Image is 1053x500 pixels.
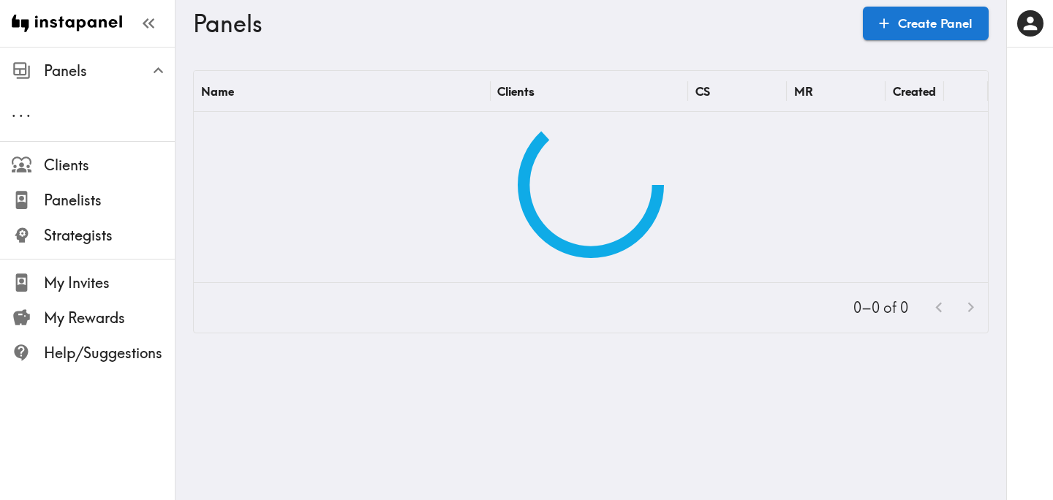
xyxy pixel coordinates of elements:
[44,273,175,293] span: My Invites
[44,155,175,175] span: Clients
[44,343,175,363] span: Help/Suggestions
[794,84,813,99] div: MR
[853,298,908,318] p: 0–0 of 0
[44,308,175,328] span: My Rewards
[893,84,936,99] div: Created
[695,84,710,99] div: CS
[44,61,175,81] span: Panels
[497,84,535,99] div: Clients
[12,102,16,121] span: .
[26,102,31,121] span: .
[201,84,234,99] div: Name
[44,190,175,211] span: Panelists
[19,102,23,121] span: .
[44,225,175,246] span: Strategists
[863,7,989,40] a: Create Panel
[193,10,851,37] h3: Panels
